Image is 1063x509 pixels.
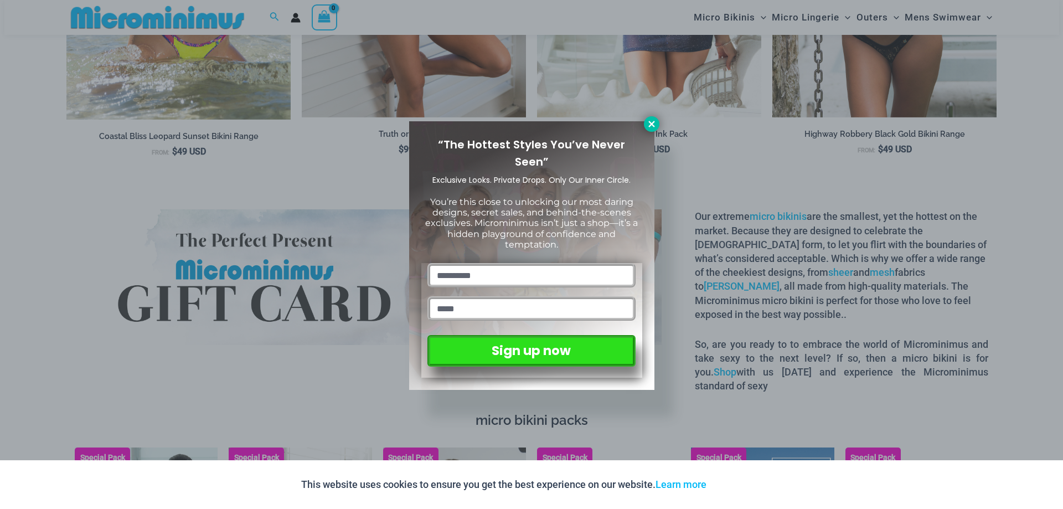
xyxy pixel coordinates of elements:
[427,335,635,367] button: Sign up now
[432,174,631,186] span: Exclusive Looks. Private Drops. Only Our Inner Circle.
[656,479,706,490] a: Learn more
[425,197,638,250] span: You’re this close to unlocking our most daring designs, secret sales, and behind-the-scenes exclu...
[438,137,625,169] span: “The Hottest Styles You’ve Never Seen”
[644,116,659,132] button: Close
[301,476,706,493] p: This website uses cookies to ensure you get the best experience on our website.
[715,471,762,498] button: Accept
